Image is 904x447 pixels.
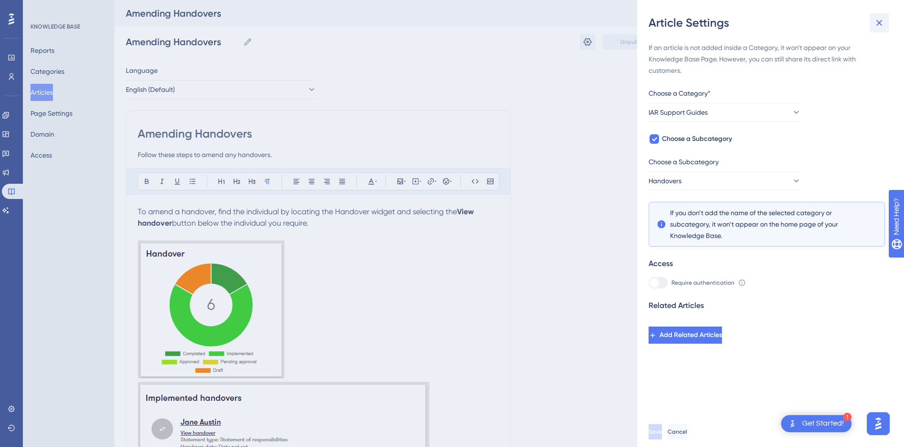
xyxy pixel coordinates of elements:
iframe: UserGuiding AI Assistant Launcher [864,409,893,438]
div: Get Started! [802,418,844,429]
img: launcher-image-alternative-text [787,418,798,429]
span: Need Help? [22,2,60,14]
div: Access [649,258,673,269]
span: Add Related Articles [660,329,722,341]
span: IAR Support Guides [649,107,708,118]
span: Choose a Category* [649,88,711,99]
span: Cancel [668,428,687,436]
div: Related Articles [649,300,704,311]
div: If an article is not added inside a Category, it won't appear on your Knowledge Base Page. Howeve... [649,42,885,76]
span: If you don’t add the name of the selected category or subcategory, it won’t appear on the home pa... [670,207,863,241]
span: Choose a Subcategory [662,133,732,145]
span: Require authentication [671,279,734,287]
button: Save [649,424,662,439]
button: Add Related Articles [649,327,722,344]
span: Choose a Subcategory [649,156,719,168]
button: IAR Support Guides [649,103,801,122]
button: Handovers [649,171,801,190]
button: Cancel [668,424,687,439]
span: Save [649,428,662,436]
div: 1 [843,413,852,421]
span: Handovers [649,175,681,187]
div: Article Settings [649,15,893,30]
div: Open Get Started! checklist, remaining modules: 1 [781,415,852,432]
